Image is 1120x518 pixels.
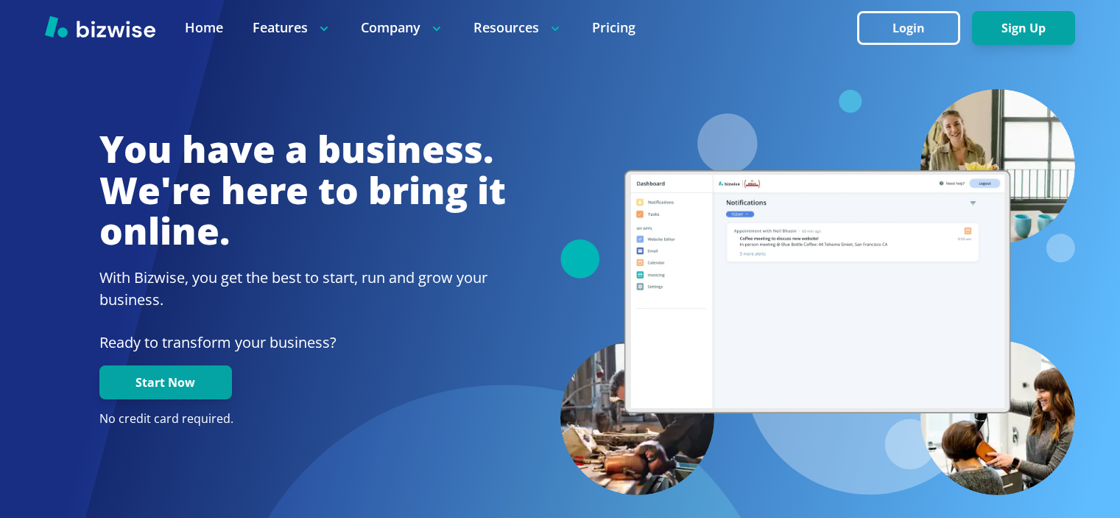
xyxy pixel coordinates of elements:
a: Pricing [592,18,635,37]
a: Login [857,21,972,35]
button: Start Now [99,365,232,399]
a: Sign Up [972,21,1075,35]
button: Login [857,11,960,45]
h2: With Bizwise, you get the best to start, run and grow your business. [99,267,506,311]
button: Sign Up [972,11,1075,45]
h1: You have a business. We're here to bring it online. [99,129,506,252]
p: Company [361,18,444,37]
a: Start Now [99,376,232,390]
a: Home [185,18,223,37]
p: No credit card required. [99,411,506,427]
p: Features [253,18,331,37]
p: Ready to transform your business? [99,332,506,354]
p: Resources [473,18,563,37]
img: Bizwise Logo [45,15,155,38]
